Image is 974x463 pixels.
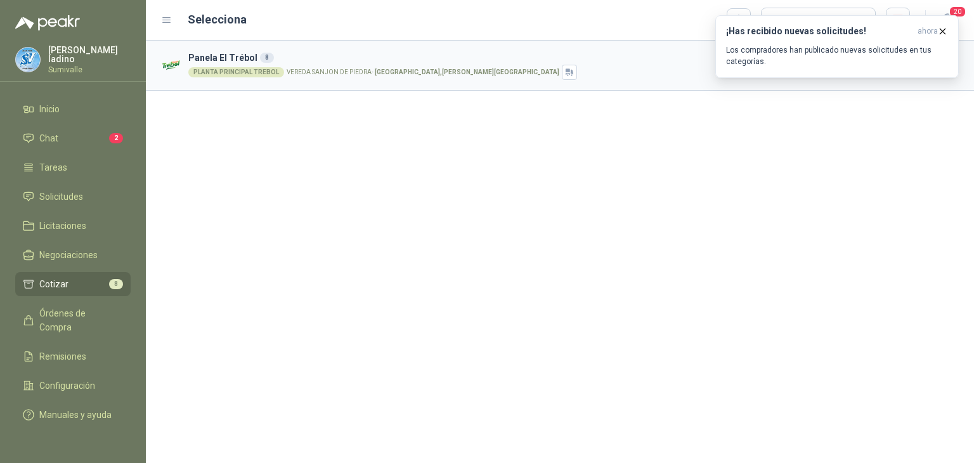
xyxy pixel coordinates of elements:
[48,66,131,74] p: Sumivalle
[15,97,131,121] a: Inicio
[39,102,60,116] span: Inicio
[918,26,938,37] span: ahora
[715,15,959,78] button: ¡Has recibido nuevas solicitudes!ahora Los compradores han publicado nuevas solicitudes en tus ca...
[39,248,98,262] span: Negociaciones
[726,44,948,67] p: Los compradores han publicado nuevas solicitudes en tus categorías.
[39,277,68,291] span: Cotizar
[15,301,131,339] a: Órdenes de Compra
[15,403,131,427] a: Manuales y ayuda
[15,344,131,368] a: Remisiones
[39,349,86,363] span: Remisiones
[39,190,83,204] span: Solicitudes
[15,155,131,179] a: Tareas
[15,185,131,209] a: Solicitudes
[15,243,131,267] a: Negociaciones
[188,11,247,29] h2: Selecciona
[16,48,40,72] img: Company Logo
[260,53,274,63] div: 8
[726,26,912,37] h3: ¡Has recibido nuevas solicitudes!
[15,15,80,30] img: Logo peakr
[39,379,95,393] span: Configuración
[15,374,131,398] a: Configuración
[39,160,67,174] span: Tareas
[109,133,123,143] span: 2
[39,131,58,145] span: Chat
[48,46,131,63] p: [PERSON_NAME] ladino
[15,214,131,238] a: Licitaciones
[949,6,966,18] span: 20
[161,55,183,77] img: Company Logo
[39,408,112,422] span: Manuales y ayuda
[109,279,123,289] span: 8
[39,306,119,334] span: Órdenes de Compra
[15,126,131,150] a: Chat2
[188,51,864,65] h3: Panela El Trébol
[375,68,559,75] strong: [GEOGRAPHIC_DATA] , [PERSON_NAME][GEOGRAPHIC_DATA]
[761,8,876,33] button: Cargar cotizaciones
[15,272,131,296] a: Cotizar8
[936,9,959,32] button: 20
[188,67,284,77] div: PLANTA PRINCIPAL TREBOL
[39,219,86,233] span: Licitaciones
[287,69,559,75] p: VEREDA SANJON DE PIEDRA -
